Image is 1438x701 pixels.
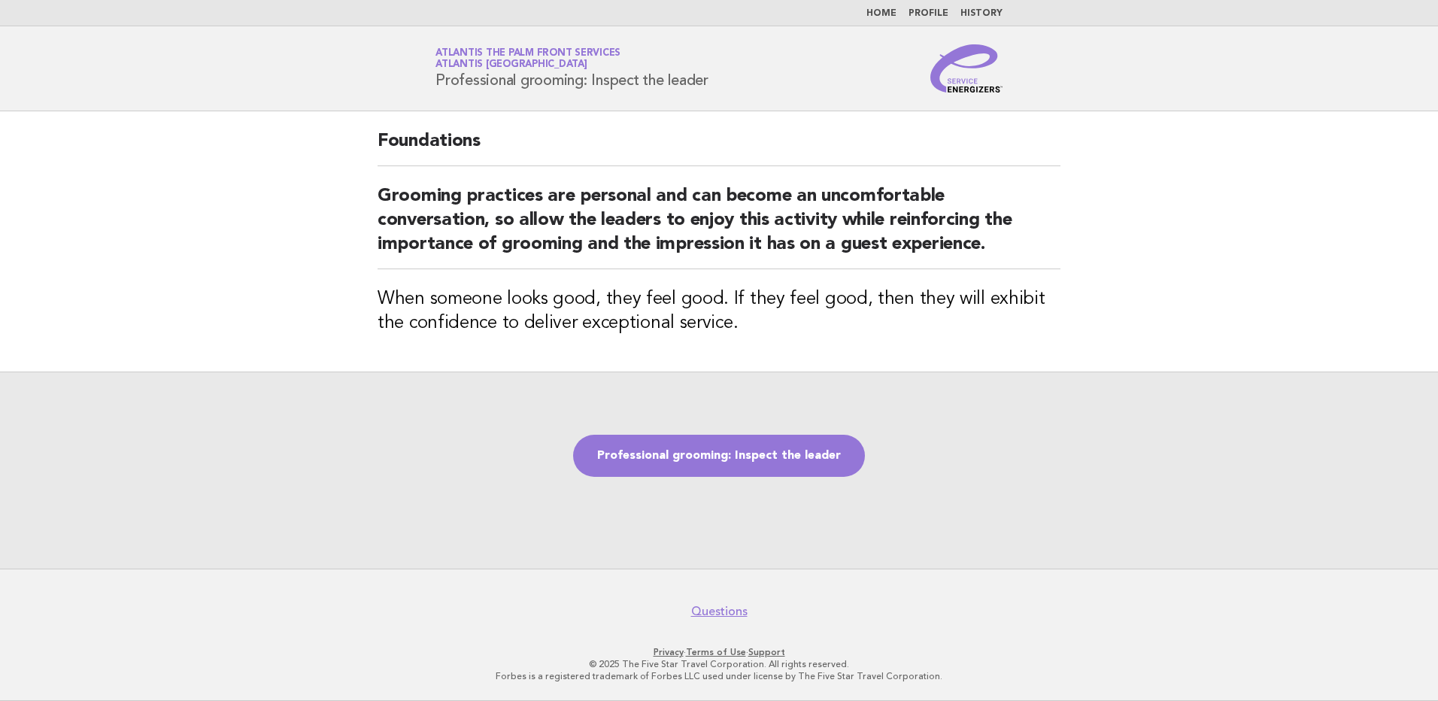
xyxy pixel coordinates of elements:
[866,9,896,18] a: Home
[378,129,1060,166] h2: Foundations
[435,49,708,88] h1: Professional grooming: Inspect the leader
[259,646,1179,658] p: · ·
[435,60,587,70] span: Atlantis [GEOGRAPHIC_DATA]
[573,435,865,477] a: Professional grooming: Inspect the leader
[259,658,1179,670] p: © 2025 The Five Star Travel Corporation. All rights reserved.
[930,44,1003,93] img: Service Energizers
[909,9,948,18] a: Profile
[748,647,785,657] a: Support
[435,48,620,69] a: Atlantis The Palm Front ServicesAtlantis [GEOGRAPHIC_DATA]
[960,9,1003,18] a: History
[259,670,1179,682] p: Forbes is a registered trademark of Forbes LLC used under license by The Five Star Travel Corpora...
[378,287,1060,335] h3: When someone looks good, they feel good. If they feel good, then they will exhibit the confidence...
[686,647,746,657] a: Terms of Use
[691,604,748,619] a: Questions
[654,647,684,657] a: Privacy
[378,184,1060,269] h2: Grooming practices are personal and can become an uncomfortable conversation, so allow the leader...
